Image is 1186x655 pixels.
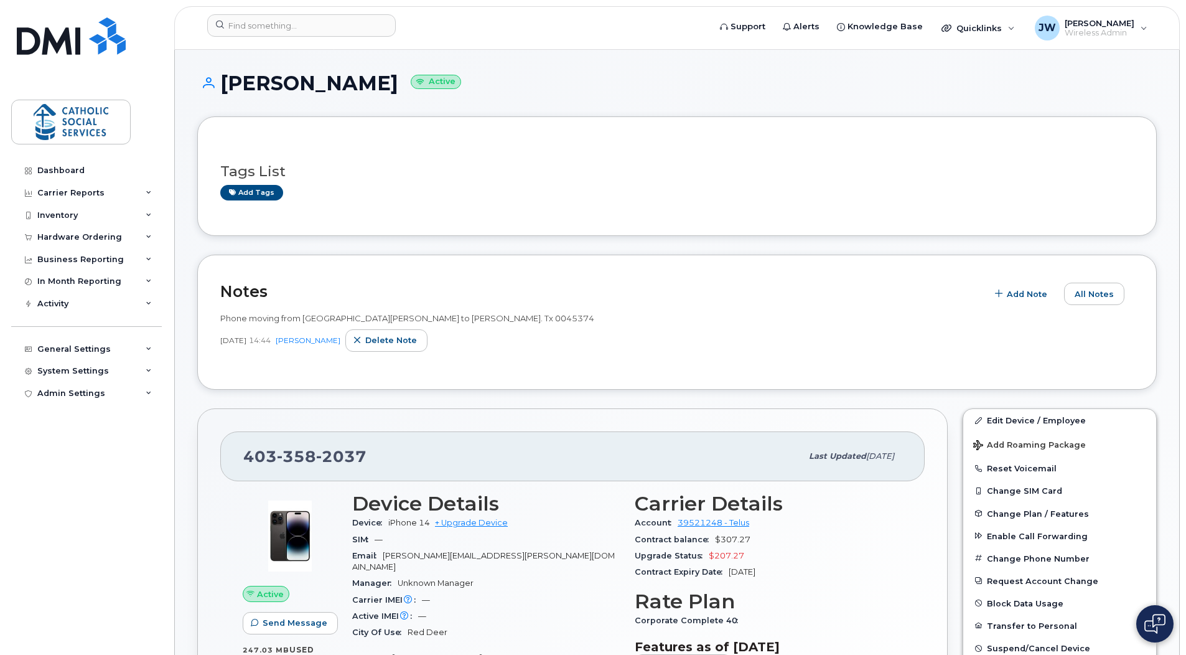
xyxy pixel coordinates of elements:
span: Manager [352,578,398,588]
span: Change Plan / Features [987,509,1089,518]
h3: Carrier Details [635,492,902,515]
span: SIM [352,535,375,544]
span: Red Deer [408,628,447,637]
span: Last updated [809,451,866,461]
a: 39521248 - Telus [678,518,749,527]
h3: Tags List [220,164,1134,179]
span: Upgrade Status [635,551,709,560]
span: Account [635,518,678,527]
span: 358 [277,447,316,466]
span: Device [352,518,388,527]
span: 247.03 MB [243,646,289,654]
span: $207.27 [709,551,744,560]
button: All Notes [1064,283,1124,305]
span: — [375,535,383,544]
h2: Notes [220,282,981,301]
h3: Features as of [DATE] [635,639,902,654]
span: $307.27 [715,535,750,544]
span: [DATE] [729,567,755,577]
span: Contract balance [635,535,715,544]
button: Request Account Change [963,570,1156,592]
button: Change Plan / Features [963,502,1156,525]
span: iPhone 14 [388,518,430,527]
span: Active [257,588,284,600]
img: image20231002-3703462-njx0qo.jpeg [253,499,327,573]
button: Add Roaming Package [963,431,1156,457]
a: + Upgrade Device [435,518,508,527]
a: Add tags [220,185,283,200]
h3: Rate Plan [635,590,902,613]
span: Unknown Manager [398,578,474,588]
small: Active [411,75,461,89]
span: Add Roaming Package [973,440,1086,452]
a: Edit Device / Employee [963,409,1156,431]
button: Add Note [987,283,1058,305]
span: Send Message [263,617,327,629]
h1: [PERSON_NAME] [197,72,1157,94]
span: Enable Call Forwarding [987,531,1088,540]
span: 403 [243,447,367,466]
span: [PERSON_NAME][EMAIL_ADDRESS][PERSON_NAME][DOMAIN_NAME] [352,551,615,572]
button: Delete note [345,329,427,352]
h3: Device Details [352,492,620,515]
span: used [289,645,314,654]
span: Contract Expiry Date [635,567,729,577]
button: Send Message [243,612,338,634]
span: 2037 [316,447,367,466]
span: — [422,595,430,605]
span: Active IMEI [352,611,418,621]
span: Corporate Complete 40 [635,616,744,625]
button: Change SIM Card [963,479,1156,502]
button: Transfer to Personal [963,615,1156,637]
span: — [418,611,426,621]
img: Open chat [1144,614,1165,634]
span: [DATE] [220,335,246,346]
span: Add Note [1007,288,1047,300]
span: [DATE] [866,451,894,461]
span: Email [352,551,383,560]
span: Suspend/Cancel Device [987,644,1090,653]
button: Reset Voicemail [963,457,1156,479]
button: Enable Call Forwarding [963,525,1156,547]
span: Carrier IMEI [352,595,422,605]
span: 14:44 [249,335,271,346]
span: City Of Use [352,628,408,637]
span: Delete note [365,334,417,346]
span: All Notes [1075,288,1114,300]
button: Change Phone Number [963,547,1156,570]
button: Block Data Usage [963,592,1156,615]
a: [PERSON_NAME] [276,336,340,345]
span: Phone moving from [GEOGRAPHIC_DATA][PERSON_NAME] to [PERSON_NAME]. Tx 0045374 [220,313,594,323]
